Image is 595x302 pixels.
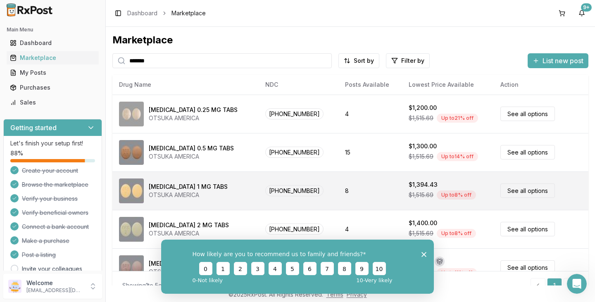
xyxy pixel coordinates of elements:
span: Connect a bank account [22,223,89,231]
div: $1,400.00 [409,219,437,227]
img: Rexulti 3 MG TABS [119,255,144,280]
nav: breadcrumb [127,9,206,17]
span: [PHONE_NUMBER] [265,108,324,119]
button: Sales [3,96,102,109]
img: Rexulti 2 MG TABS [119,217,144,242]
span: [PHONE_NUMBER] [265,185,324,196]
td: 8 [338,171,402,210]
div: OTSUKA AMERICA [149,268,229,276]
div: [MEDICAL_DATA] 0.5 MG TABS [149,144,234,152]
button: Dashboard [3,36,102,50]
span: [PHONE_NUMBER] [265,147,324,158]
div: $1,394.43 [409,181,438,189]
span: List new post [543,56,583,66]
img: User avatar [8,280,21,293]
img: RxPost Logo [3,3,56,17]
a: Dashboard [127,9,157,17]
span: $1,515.69 [409,114,433,122]
a: Purchases [7,80,99,95]
span: Sort by [354,57,374,65]
div: [MEDICAL_DATA] 1 MG TABS [149,183,228,191]
div: [MEDICAL_DATA] 2 MG TABS [149,221,229,229]
th: Action [494,75,588,95]
span: Create your account [22,166,78,175]
div: Up to 21 % off [437,114,478,123]
button: Sort by [338,53,379,68]
a: See all options [500,107,555,121]
span: Verify beneficial owners [22,209,88,217]
a: 1 [547,278,562,293]
th: NDC [259,75,338,95]
span: Verify your business [22,195,78,203]
h2: Main Menu [7,26,99,33]
button: Marketplace [3,51,102,64]
span: Marketplace [171,9,206,17]
img: Rexulti 0.25 MG TABS [119,102,144,126]
td: 4 [338,95,402,133]
div: Marketplace [112,33,588,47]
a: List new post [528,57,588,66]
span: 88 % [10,149,23,157]
span: Filter by [401,57,424,65]
div: Purchases [10,83,95,92]
div: Dashboard [10,39,95,47]
th: Drug Name [112,75,259,95]
span: $1,515.69 [409,152,433,161]
span: Browse the marketplace [22,181,88,189]
span: Post a listing [22,251,56,259]
div: [MEDICAL_DATA] 3 MG TABS [149,259,229,268]
a: See all options [500,260,555,275]
div: $1,300.00 [409,142,437,150]
a: Dashboard [7,36,99,50]
button: Purchases [3,81,102,94]
a: See all options [500,145,555,159]
div: OTSUKA AMERICA [149,152,234,161]
div: OTSUKA AMERICA [149,229,229,238]
a: Privacy [347,291,367,298]
div: Marketplace [10,54,95,62]
a: My Posts [7,65,99,80]
a: See all options [500,183,555,198]
p: Welcome [26,279,84,287]
div: OTSUKA AMERICA [149,191,228,199]
p: Let's finish your setup first! [10,139,95,147]
iframe: Intercom live chat [567,274,587,294]
h3: Getting started [10,123,57,133]
nav: pagination [531,278,578,293]
span: [PHONE_NUMBER] [265,224,324,235]
a: See all options [500,222,555,236]
button: Filter by [386,53,430,68]
th: Posts Available [338,75,402,95]
div: $1,200.00 [409,104,437,112]
button: List new post [528,53,588,68]
img: Rexulti 0.5 MG TABS [119,140,144,165]
div: Sales [10,98,95,107]
div: Up to 11 % off [437,268,477,277]
div: 9+ [581,3,592,12]
div: Up to 8 % off [437,190,476,200]
p: [EMAIL_ADDRESS][DOMAIN_NAME] [26,287,84,294]
div: Up to 8 % off [437,229,476,238]
iframe: Survey from RxPost [161,240,434,294]
td: 15 [338,133,402,171]
div: Up to 14 % off [437,152,478,161]
th: Lowest Price Available [402,75,494,95]
a: Invite your colleagues [22,265,82,273]
button: 9+ [575,7,588,20]
div: Showing 1 to 5 of 5 entries [122,281,186,290]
